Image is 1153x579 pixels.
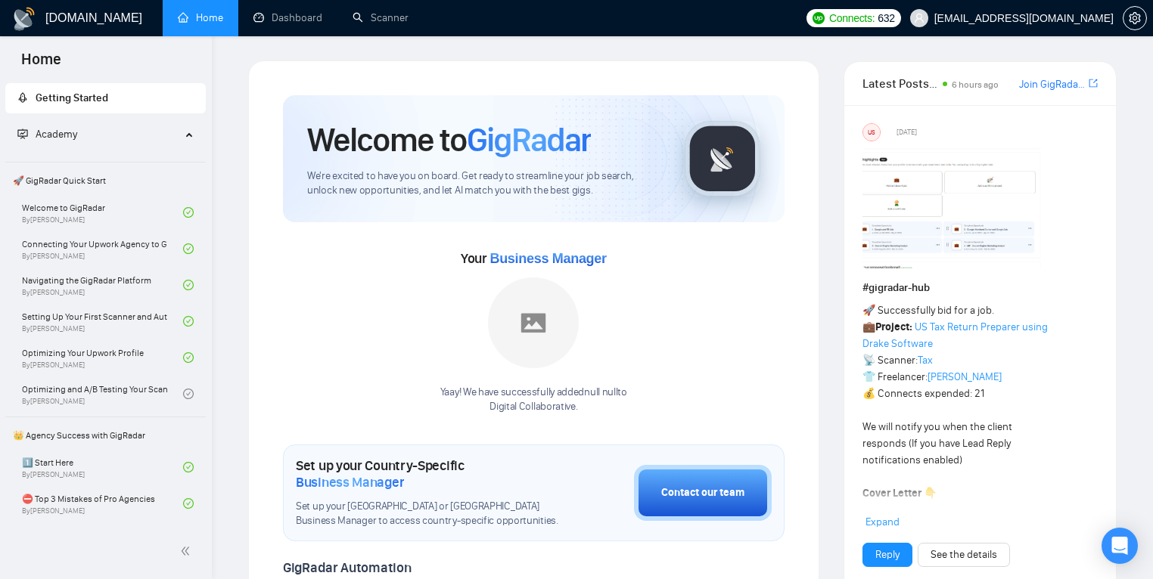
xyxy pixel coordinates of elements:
a: Reply [875,546,900,563]
li: Getting Started [5,83,206,113]
span: Home [9,48,73,80]
span: Academy [36,128,77,141]
span: Academy [17,128,77,141]
a: export [1089,76,1098,91]
button: See the details [918,543,1010,567]
strong: Project: [875,320,912,333]
span: user [914,13,925,23]
a: Optimizing and A/B Testing Your Scanner for Better ResultsBy[PERSON_NAME] [22,377,183,410]
span: Business Manager [489,251,606,266]
a: Setting Up Your First Scanner and Auto-BidderBy[PERSON_NAME] [22,305,183,338]
span: check-circle [183,389,194,399]
a: See the details [931,546,997,563]
div: Open Intercom Messenger [1102,528,1138,564]
span: fund-projection-screen [17,128,28,139]
a: searchScanner [353,11,409,24]
span: 🚀 GigRadar Quick Start [7,166,204,196]
span: 6 hours ago [952,79,999,90]
a: [PERSON_NAME] [928,370,1002,383]
span: GigRadar Automation [283,559,411,576]
span: Set up your [GEOGRAPHIC_DATA] or [GEOGRAPHIC_DATA] Business Manager to access country-specific op... [296,500,558,528]
a: ⛔ Top 3 Mistakes of Pro AgenciesBy[PERSON_NAME] [22,487,183,520]
a: homeHome [178,11,223,24]
span: rocket [17,92,28,103]
span: double-left [180,543,195,559]
span: check-circle [183,352,194,363]
span: check-circle [183,316,194,327]
span: Latest Posts from the GigRadar Community [862,74,939,93]
h1: Welcome to [307,119,591,160]
span: Business Manager [296,474,404,491]
img: gigradar-logo.png [685,121,760,197]
a: Connecting Your Upwork Agency to GigRadarBy[PERSON_NAME] [22,232,183,265]
img: F09354QB7SM-image.png [862,147,1044,268]
a: Optimizing Your Upwork ProfileBy[PERSON_NAME] [22,341,183,374]
h1: # gigradar-hub [862,280,1098,296]
a: Tax [918,354,933,367]
div: Contact our team [661,485,744,501]
div: Yaay! We have successfully added null null to [440,385,627,414]
span: GigRadar [467,119,591,160]
span: check-circle [183,280,194,290]
span: Your [461,250,607,267]
span: 632 [878,10,894,26]
span: export [1089,77,1098,89]
button: Reply [862,543,912,567]
a: dashboardDashboard [253,11,322,24]
span: check-circle [183,498,194,509]
a: Navigating the GigRadar PlatformBy[PERSON_NAME] [22,268,183,302]
h1: Set up your Country-Specific [296,457,558,491]
button: setting [1123,6,1147,30]
p: Digital Collaborative . [440,400,627,414]
a: US Tax Return Preparer using Drake Software [862,320,1048,350]
img: placeholder.png [488,277,579,368]
span: setting [1123,12,1146,24]
span: check-circle [183,207,194,218]
a: Welcome to GigRadarBy[PERSON_NAME] [22,196,183,229]
a: Join GigRadar Slack Community [1019,76,1086,93]
span: Connects: [829,10,875,26]
div: US [863,124,880,141]
span: 👑 Agency Success with GigRadar [7,420,204,451]
img: logo [12,7,36,31]
button: Contact our team [634,465,772,521]
span: Expand [866,516,900,528]
strong: Cover Letter 👇 [862,487,937,500]
span: [DATE] [897,125,917,139]
img: upwork-logo.png [813,12,825,24]
a: 1️⃣ Start HereBy[PERSON_NAME] [22,451,183,484]
span: We're excited to have you on board. Get ready to streamline your job search, unlock new opportuni... [307,169,660,198]
span: check-circle [183,462,194,472]
span: check-circle [183,243,194,254]
span: Getting Started [36,91,108,104]
a: setting [1123,12,1147,24]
